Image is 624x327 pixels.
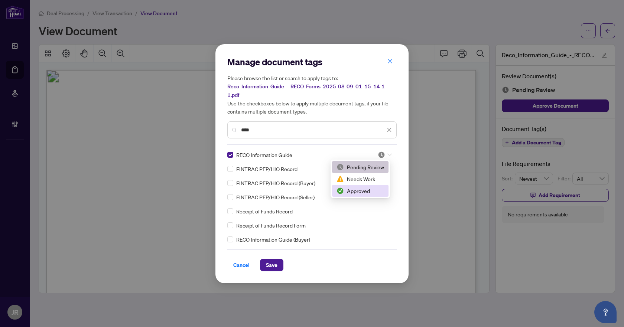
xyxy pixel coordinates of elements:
img: status [378,151,385,158]
span: Receipt of Funds Record [236,207,293,215]
img: status [337,175,344,183]
span: RECO Information Guide (Buyer) [236,235,310,243]
span: FINTRAC PEP/HIO Record [236,165,298,173]
div: Approved [332,185,389,197]
div: Pending Review [332,161,389,173]
img: status [337,163,344,171]
span: Receipt of Funds Record Form [236,221,306,229]
span: close [387,59,393,64]
button: Open asap [594,301,617,323]
button: Cancel [227,259,256,271]
span: close [387,127,392,133]
span: Save [266,259,277,271]
span: Reco_Information_Guide_-_RECO_Forms_2025-08-09_01_15_14 1 1.pdf [227,83,385,98]
div: Needs Work [332,173,389,185]
span: RECO Information Guide [236,151,292,159]
div: Approved [337,187,384,195]
h2: Manage document tags [227,56,397,68]
span: Cancel [233,259,250,271]
img: status [337,187,344,194]
div: Pending Review [337,163,384,171]
span: FINTRAC PEP/HIO Record (Buyer) [236,179,315,187]
span: FINTRAC PEP/HIO Record (Seller) [236,193,315,201]
button: Save [260,259,283,271]
span: Pending Review [378,151,392,158]
h5: Please browse the list or search to apply tags to: Use the checkboxes below to apply multiple doc... [227,74,397,115]
div: Needs Work [337,175,384,183]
